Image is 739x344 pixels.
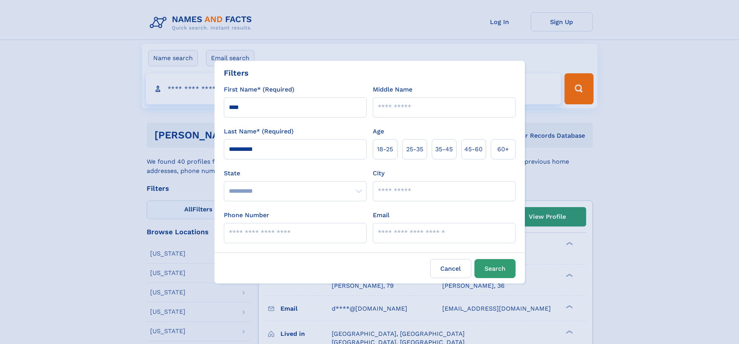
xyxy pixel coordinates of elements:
div: Filters [224,67,249,79]
span: 60+ [497,145,509,154]
label: Email [373,211,389,220]
label: Last Name* (Required) [224,127,294,136]
span: 45‑60 [464,145,483,154]
label: State [224,169,367,178]
label: Cancel [430,259,471,278]
span: 18‑25 [377,145,393,154]
label: First Name* (Required) [224,85,294,94]
label: Middle Name [373,85,412,94]
span: 25‑35 [406,145,423,154]
label: City [373,169,384,178]
label: Age [373,127,384,136]
button: Search [474,259,516,278]
label: Phone Number [224,211,269,220]
span: 35‑45 [435,145,453,154]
